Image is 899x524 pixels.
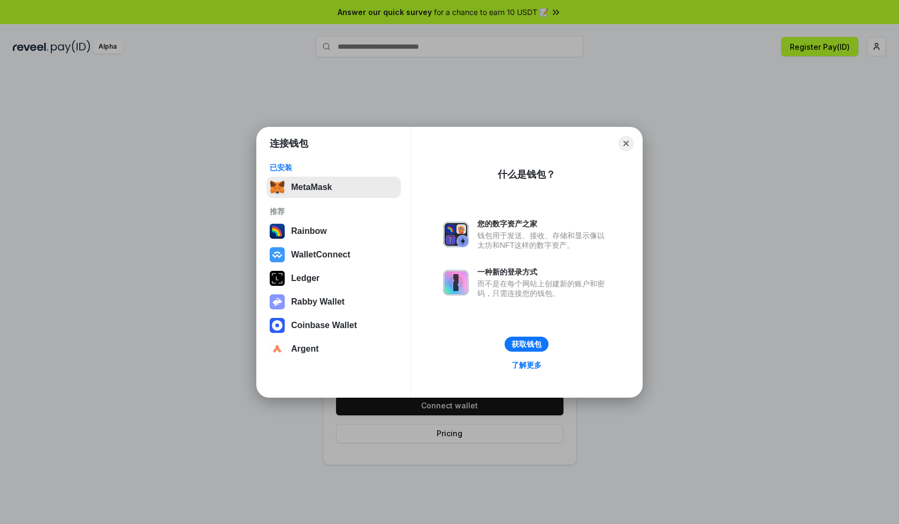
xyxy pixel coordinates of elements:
[266,268,401,289] button: Ledger
[477,267,610,277] div: 一种新的登录方式
[619,136,634,151] button: Close
[266,221,401,242] button: Rainbow
[477,219,610,229] div: 您的数字资产之家
[505,358,548,372] a: 了解更多
[270,180,285,195] img: svg+xml,%3Csvg%20fill%3D%22none%22%20height%3D%2233%22%20viewBox%3D%220%200%2035%2033%22%20width%...
[291,274,319,283] div: Ledger
[512,339,542,349] div: 获取钱包
[266,244,401,265] button: WalletConnect
[270,163,398,172] div: 已安装
[270,247,285,262] img: svg+xml,%3Csvg%20width%3D%2228%22%20height%3D%2228%22%20viewBox%3D%220%200%2028%2028%22%20fill%3D...
[443,270,469,295] img: svg+xml,%3Csvg%20xmlns%3D%22http%3A%2F%2Fwww.w3.org%2F2000%2Fsvg%22%20fill%3D%22none%22%20viewBox...
[498,168,555,181] div: 什么是钱包？
[270,318,285,333] img: svg+xml,%3Csvg%20width%3D%2228%22%20height%3D%2228%22%20viewBox%3D%220%200%2028%2028%22%20fill%3D...
[266,338,401,360] button: Argent
[291,297,345,307] div: Rabby Wallet
[270,224,285,239] img: svg+xml,%3Csvg%20width%3D%22120%22%20height%3D%22120%22%20viewBox%3D%220%200%20120%20120%22%20fil...
[477,231,610,250] div: 钱包用于发送、接收、存储和显示像以太坊和NFT这样的数字资产。
[443,222,469,247] img: svg+xml,%3Csvg%20xmlns%3D%22http%3A%2F%2Fwww.w3.org%2F2000%2Fsvg%22%20fill%3D%22none%22%20viewBox...
[505,337,548,352] button: 获取钱包
[270,137,308,150] h1: 连接钱包
[291,344,319,354] div: Argent
[270,294,285,309] img: svg+xml,%3Csvg%20xmlns%3D%22http%3A%2F%2Fwww.w3.org%2F2000%2Fsvg%22%20fill%3D%22none%22%20viewBox...
[291,226,327,236] div: Rainbow
[266,291,401,313] button: Rabby Wallet
[266,177,401,198] button: MetaMask
[270,271,285,286] img: svg+xml,%3Csvg%20xmlns%3D%22http%3A%2F%2Fwww.w3.org%2F2000%2Fsvg%22%20width%3D%2228%22%20height%3...
[266,315,401,336] button: Coinbase Wallet
[270,341,285,356] img: svg+xml,%3Csvg%20width%3D%2228%22%20height%3D%2228%22%20viewBox%3D%220%200%2028%2028%22%20fill%3D...
[291,321,357,330] div: Coinbase Wallet
[291,183,332,192] div: MetaMask
[291,250,351,260] div: WalletConnect
[512,360,542,370] div: 了解更多
[270,207,398,216] div: 推荐
[477,279,610,298] div: 而不是在每个网站上创建新的账户和密码，只需连接您的钱包。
